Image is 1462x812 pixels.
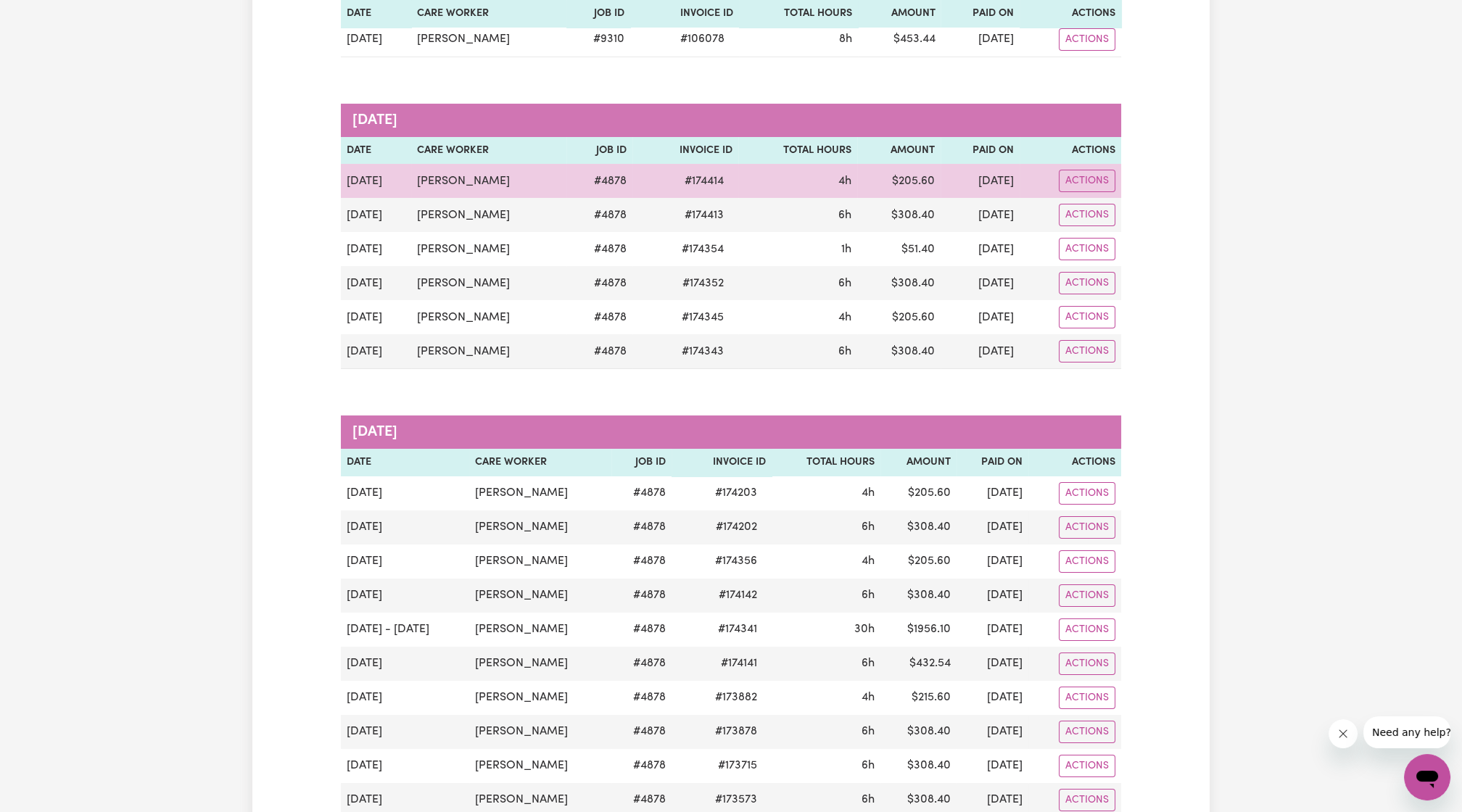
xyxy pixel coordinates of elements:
td: [DATE] [341,164,411,198]
td: # 4878 [611,613,672,647]
th: Paid On [941,137,1020,165]
button: Actions [1059,340,1115,362]
button: Actions [1059,755,1115,777]
td: [PERSON_NAME] [469,613,611,647]
td: [DATE] - [DATE] [341,613,469,647]
span: # 174141 [712,655,766,672]
td: [PERSON_NAME] [469,579,611,613]
td: # 4878 [566,164,632,198]
span: # 174202 [707,518,766,536]
td: [PERSON_NAME] [411,300,567,334]
td: [PERSON_NAME] [469,476,611,510]
td: [DATE] [341,334,411,369]
td: [DATE] [341,232,411,266]
th: Job ID [566,137,632,165]
td: [DATE] [957,749,1028,783]
td: $ 308.40 [880,715,957,749]
td: # 4878 [611,749,672,783]
td: [PERSON_NAME] [469,715,611,749]
button: Actions [1059,789,1115,811]
span: # 174203 [706,484,766,502]
span: 30 hours [854,623,875,635]
iframe: Close message [1329,719,1358,748]
th: Paid On [957,449,1028,476]
span: # 106078 [672,30,733,48]
th: Care Worker [469,449,611,476]
th: Job ID [611,449,672,476]
th: Date [341,449,469,476]
span: 6 hours [862,589,875,601]
td: # 4878 [566,300,632,334]
span: # 174341 [709,621,766,638]
span: 8 hours [839,33,852,45]
td: [DATE] [341,300,411,334]
th: Amount [880,449,957,476]
span: 6 hours [862,521,875,533]
td: [DATE] [341,266,411,300]
td: # 4878 [611,715,672,749]
span: 4 hours [862,692,875,703]
td: [PERSON_NAME] [411,266,567,300]
th: Total Hours [738,137,857,165]
td: $ 308.40 [857,334,941,369]
iframe: Message from company [1363,716,1450,748]
td: [DATE] [941,266,1020,300]
caption: [DATE] [341,415,1121,449]
button: Actions [1059,721,1115,743]
td: [PERSON_NAME] [411,232,567,266]
td: [DATE] [941,300,1020,334]
td: # 4878 [611,681,672,715]
td: # 4878 [611,476,672,510]
span: # 174354 [673,241,732,258]
span: 4 hours [862,487,875,499]
td: # 4878 [611,579,672,613]
td: [PERSON_NAME] [469,510,611,544]
td: [DATE] [941,232,1020,266]
span: 4 hours [862,555,875,567]
iframe: Button to launch messaging window [1404,754,1450,800]
span: # 173573 [706,791,766,808]
span: 4 hours [838,175,851,187]
td: [DATE] [941,334,1020,369]
span: 6 hours [838,346,851,357]
span: 6 hours [838,210,851,221]
td: # 4878 [566,198,632,232]
td: [DATE] [957,544,1028,579]
td: [PERSON_NAME] [469,544,611,579]
th: Care Worker [411,137,567,165]
span: # 174352 [674,275,732,292]
td: [DATE] [941,22,1020,57]
th: Actions [1028,449,1121,476]
td: # 4878 [566,232,632,266]
button: Actions [1059,28,1115,51]
span: # 174413 [676,207,732,224]
td: [PERSON_NAME] [469,647,611,681]
td: [DATE] [341,198,411,232]
td: [DATE] [957,476,1028,510]
span: 6 hours [862,760,875,771]
td: [DATE] [957,715,1028,749]
button: Actions [1059,306,1115,328]
td: # 9310 [566,22,630,57]
th: Total Hours [772,449,880,476]
span: # 173882 [706,689,766,706]
span: Need any help? [9,10,88,22]
th: Invoice ID [632,137,738,165]
span: 6 hours [862,658,875,669]
td: # 4878 [611,544,672,579]
td: $ 432.54 [880,647,957,681]
span: # 173715 [709,757,766,774]
button: Actions [1059,204,1115,226]
td: [DATE] [957,647,1028,681]
td: # 4878 [611,510,672,544]
td: [DATE] [341,476,469,510]
td: [DATE] [341,544,469,579]
td: [PERSON_NAME] [411,334,567,369]
td: [DATE] [957,681,1028,715]
td: [DATE] [341,510,469,544]
td: $ 1956.10 [880,613,957,647]
span: 6 hours [862,726,875,737]
span: # 174414 [676,173,732,190]
th: Actions [1020,137,1121,165]
td: [DATE] [341,681,469,715]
